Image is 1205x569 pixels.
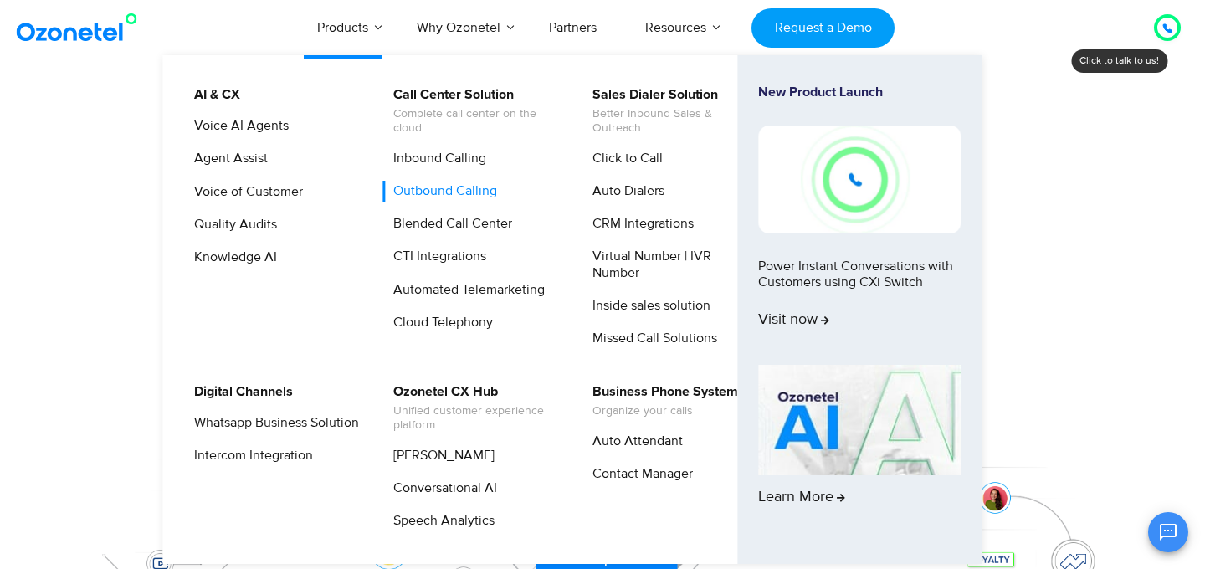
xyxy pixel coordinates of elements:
[582,431,685,452] a: Auto Attendant
[382,148,489,169] a: Inbound Calling
[758,365,961,475] img: AI
[183,214,279,235] a: Quality Audits
[758,311,829,330] span: Visit now
[382,478,500,499] a: Conversational AI
[79,106,1126,160] div: Orchestrate Intelligent
[582,382,741,421] a: Business Phone SystemOrganize your calls
[382,246,489,267] a: CTI Integrations
[382,382,561,435] a: Ozonetel CX HubUnified customer experience platform
[167,97,180,110] img: tab_keywords_by_traffic_grey.svg
[592,107,757,136] span: Better Inbound Sales & Outreach
[393,107,558,136] span: Complete call center on the cloud
[751,8,895,48] a: Request a Demo
[183,115,291,136] a: Voice AI Agents
[382,279,547,300] a: Automated Telemarketing
[758,85,961,358] a: New Product LaunchPower Instant Conversations with Customers using CXi SwitchVisit now
[185,99,282,110] div: Keywords by Traffic
[382,85,561,138] a: Call Center SolutionComplete call center on the cloud
[47,27,82,40] div: v 4.0.25
[183,413,361,433] a: Whatsapp Business Solution
[79,150,1126,230] div: Customer Experiences
[582,295,713,316] a: Inside sales solution
[183,85,243,105] a: AI & CX
[582,148,665,169] a: Click to Call
[582,213,696,234] a: CRM Integrations
[758,365,961,536] a: Learn More
[382,510,497,531] a: Speech Analytics
[582,328,720,349] a: Missed Call Solutions
[382,312,495,333] a: Cloud Telephony
[183,445,315,466] a: Intercom Integration
[183,148,270,169] a: Agent Assist
[183,382,295,402] a: Digital Channels
[183,182,305,202] a: Voice of Customer
[582,246,760,283] a: Virtual Number | IVR Number
[758,126,961,233] img: New-Project-17.png
[64,99,150,110] div: Domain Overview
[582,181,667,202] a: Auto Dialers
[592,404,738,418] span: Organize your calls
[758,489,845,507] span: Learn More
[183,247,279,268] a: Knowledge AI
[582,85,760,138] a: Sales Dialer SolutionBetter Inbound Sales & Outreach
[1148,512,1188,552] button: Open chat
[582,464,695,484] a: Contact Manager
[393,404,558,433] span: Unified customer experience platform
[44,44,184,57] div: Domain: [DOMAIN_NAME]
[27,27,40,40] img: logo_orange.svg
[382,213,515,234] a: Blended Call Center
[382,445,497,466] a: [PERSON_NAME]
[27,44,40,57] img: website_grey.svg
[45,97,59,110] img: tab_domain_overview_orange.svg
[79,231,1126,249] div: Turn every conversation into a growth engine for your enterprise.
[382,181,500,202] a: Outbound Calling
